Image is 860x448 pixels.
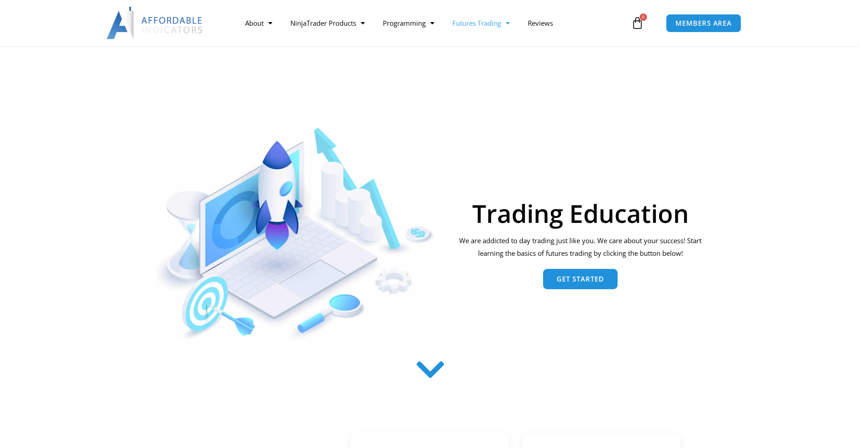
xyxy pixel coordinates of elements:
a: Programming [374,13,443,33]
a: 0 [618,10,657,36]
a: Get Started [543,269,618,289]
span: Get Started [557,276,604,282]
nav: Menu [236,13,629,33]
a: Futures Trading [443,13,519,33]
h1: Trading Education [453,201,707,226]
a: About [236,13,281,33]
a: MEMBERS AREA [666,14,741,32]
span: MEMBERS AREA [675,20,732,27]
img: LogoAI | Affordable Indicators – NinjaTrader [107,7,204,39]
p: We are addicted to day trading just like you. We care about your success! Start learning the basi... [453,235,707,260]
a: NinjaTrader Products [281,13,374,33]
img: AdobeStock 293954085 1 Converted | Affordable Indicators – NinjaTrader [153,128,436,342]
a: Reviews [519,13,562,33]
span: 0 [640,14,647,21]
